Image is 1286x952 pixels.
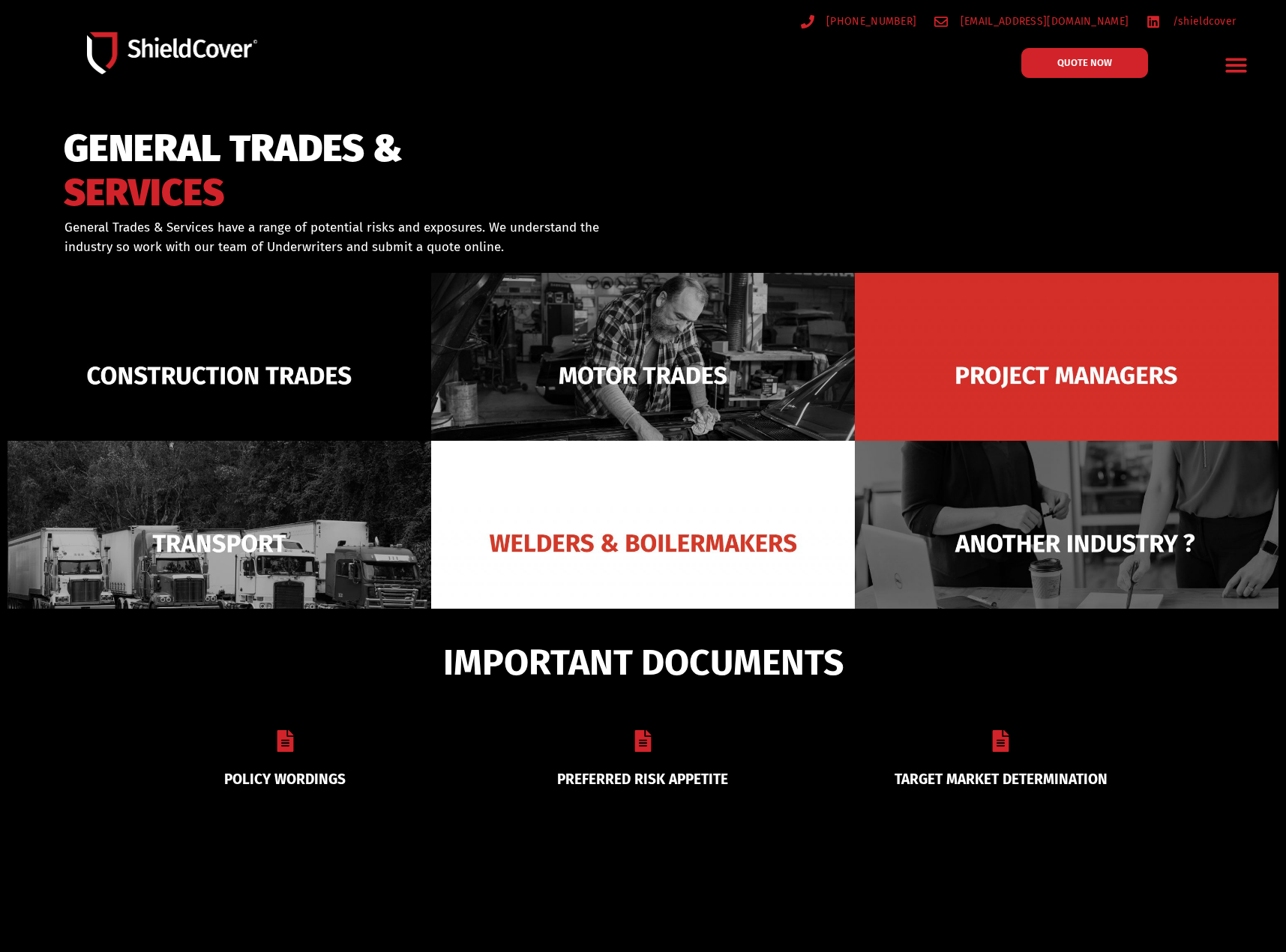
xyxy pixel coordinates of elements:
[801,12,917,31] a: [PHONE_NUMBER]
[1147,12,1236,31] a: /shieldcover
[1169,12,1237,31] span: /shieldcover
[1057,58,1112,67] span: QUOTE NOW
[557,771,728,788] a: PREFERRED RISK APPETITE
[1021,48,1148,78] a: QUOTE NOW
[895,771,1108,788] a: TARGET MARKET DETERMINATION
[443,648,844,677] span: IMPORTANT DOCUMENTS
[823,12,916,31] span: [PHONE_NUMBER]
[957,12,1129,31] span: [EMAIL_ADDRESS][DOMAIN_NAME]
[224,771,346,788] a: POLICY WORDINGS
[64,218,624,256] p: General Trades & Services have a range of potential risks and exposures. We understand the indust...
[934,12,1129,31] a: [EMAIL_ADDRESS][DOMAIN_NAME]
[1219,47,1254,82] div: Menu Toggle
[87,32,257,74] img: Shield-Cover-Underwriting-Australia-logo-full
[64,133,403,164] span: GENERAL TRADES &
